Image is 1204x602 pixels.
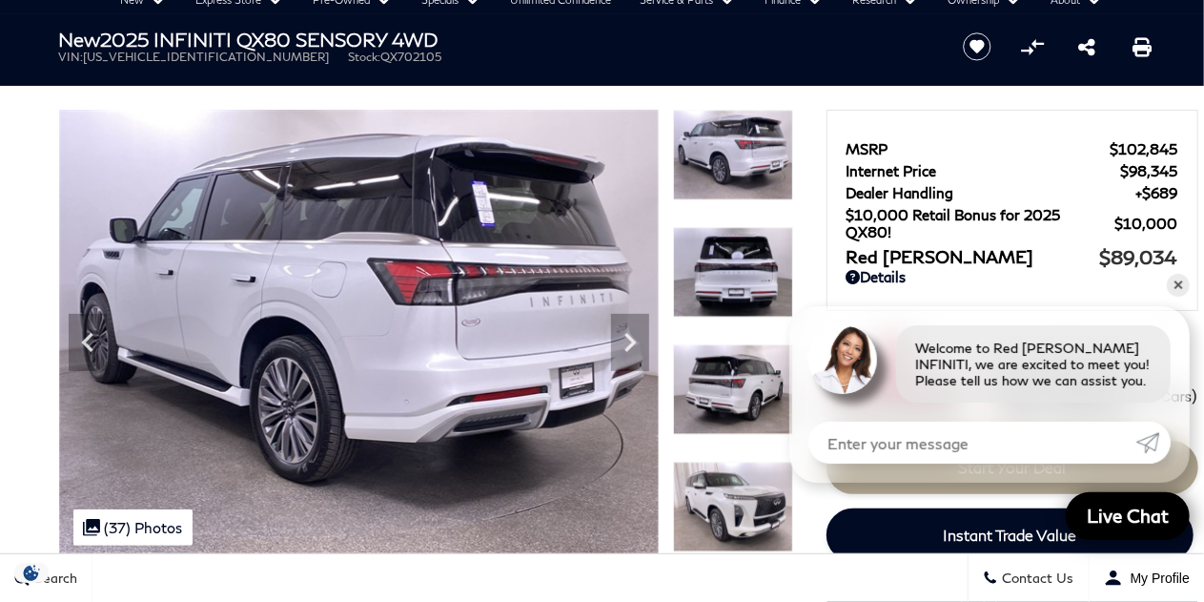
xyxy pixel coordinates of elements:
span: Contact Us [998,571,1074,587]
span: Live Chat [1077,504,1178,528]
span: $10,000 Retail Bonus for 2025 QX80! [847,206,1115,240]
span: VIN: [59,50,84,64]
section: Click to Open Cookie Consent Modal [10,563,53,583]
button: Open user profile menu [1090,554,1204,602]
img: New 2025 RADIANT WHITE INFINITI SENSORY 4WD image 14 [673,462,793,552]
span: Instant Trade Value [943,526,1076,544]
img: New 2025 RADIANT WHITE INFINITI SENSORY 4WD image 11 [673,110,793,200]
img: Opt-Out Icon [10,563,53,583]
span: Internet Price [847,162,1121,179]
a: Submit [1136,422,1171,464]
input: Enter your message [808,422,1136,464]
a: Share this New 2025 INFINITI QX80 SENSORY 4WD [1078,35,1095,58]
span: [US_VEHICLE_IDENTIFICATION_NUMBER] [84,50,330,64]
span: My Profile [1123,571,1190,586]
a: Dealer Handling $689 [847,184,1178,201]
a: Print this New 2025 INFINITI QX80 SENSORY 4WD [1133,35,1152,58]
img: New 2025 RADIANT WHITE INFINITI SENSORY 4WD image 13 [673,344,793,435]
strong: New [59,28,101,51]
a: Details [847,268,1178,285]
span: QX702105 [381,50,442,64]
span: $10,000 [1115,215,1178,232]
div: Welcome to Red [PERSON_NAME] INFINITI, we are excited to meet you! Please tell us how we can assi... [896,325,1171,403]
img: New 2025 RADIANT WHITE INFINITI SENSORY 4WD image 11 [59,110,659,560]
span: MSRP [847,140,1111,157]
button: Compare Vehicle [1018,32,1047,61]
a: Red [PERSON_NAME] $89,034 [847,245,1178,268]
span: Dealer Handling [847,184,1136,201]
span: $102,845 [1111,140,1178,157]
div: Previous [69,314,107,371]
a: MSRP $102,845 [847,140,1178,157]
span: Red [PERSON_NAME] [847,246,1100,267]
span: $89,034 [1100,245,1178,268]
button: Save vehicle [956,31,998,62]
div: (37) Photos [73,509,193,546]
a: Instant Trade Value [826,509,1194,562]
span: Search [30,571,77,587]
h1: 2025 INFINITI QX80 SENSORY 4WD [59,29,931,50]
div: Next [611,314,649,371]
img: New 2025 RADIANT WHITE INFINITI SENSORY 4WD image 12 [673,227,793,318]
span: $689 [1136,184,1178,201]
span: Stock: [349,50,381,64]
a: $10,000 Retail Bonus for 2025 QX80! $10,000 [847,206,1178,240]
img: Agent profile photo [808,325,877,394]
a: Internet Price $98,345 [847,162,1178,179]
a: Live Chat [1066,492,1190,540]
span: $98,345 [1121,162,1178,179]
